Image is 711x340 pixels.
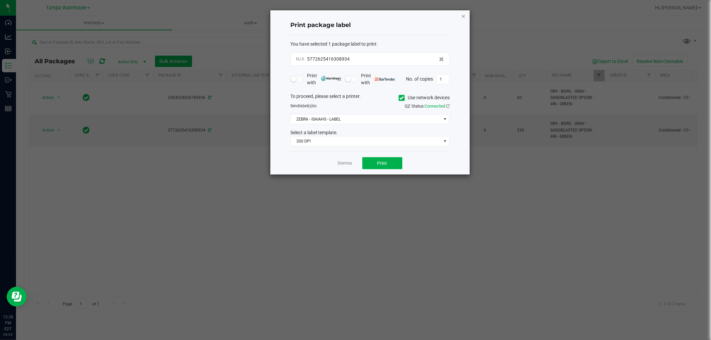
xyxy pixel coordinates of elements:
span: N/A [296,56,304,62]
span: No. of copies [406,76,433,81]
div: Select a label template. [285,129,455,136]
span: 300 DPI [291,137,441,146]
span: 5772625416308934 [307,56,350,62]
iframe: Resource center [7,287,27,307]
span: Send to: [290,104,317,108]
a: Dismiss [338,161,352,166]
span: You have selected 1 package label to print [290,41,376,47]
div: To proceed, please select a printer. [285,93,455,103]
div: : [290,41,450,48]
img: mark_magic_cybra.png [321,76,341,81]
label: Use network devices [399,94,450,101]
span: Print with [307,72,341,86]
span: ZEBRA - ISAIAHS - LABEL [291,115,441,124]
span: Connected [425,104,445,109]
h4: Print package label [290,21,450,30]
button: Print [362,157,402,169]
img: bartender.png [375,78,395,81]
span: Print [377,161,387,166]
span: QZ Status: [405,104,450,109]
span: Print with [361,72,395,86]
span: label(s) [299,104,313,108]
